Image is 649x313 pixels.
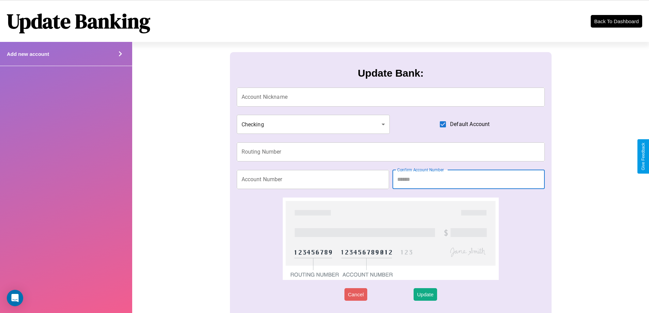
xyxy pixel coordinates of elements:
[7,7,150,35] h1: Update Banking
[344,288,367,301] button: Cancel
[397,167,444,173] label: Confirm Account Number
[7,51,49,57] h4: Add new account
[237,115,390,134] div: Checking
[414,288,437,301] button: Update
[7,290,23,306] div: Open Intercom Messenger
[641,143,646,170] div: Give Feedback
[591,15,642,28] button: Back To Dashboard
[283,198,498,280] img: check
[450,120,490,128] span: Default Account
[358,67,423,79] h3: Update Bank:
